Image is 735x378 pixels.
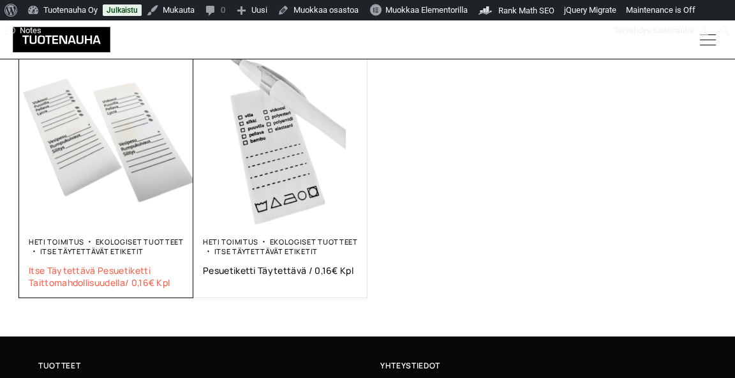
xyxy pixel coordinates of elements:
a: Yhteystiedot [380,359,709,372]
a: Ekologiset tuotteet [270,237,358,246]
a: Ekologiset tuotteet [96,237,184,246]
span: Tuotteet [38,359,80,372]
span: tuotenauha [653,26,694,35]
a: Tuotteet [38,359,367,372]
a: Itse täytettävät etiketit [214,246,318,256]
a: Pesuetiketti Täytettävä / 0,16€ Kpl [203,264,358,276]
a: Heti toimitus [29,237,84,246]
a: Itse täytettävä pesuetiketti taittomahdollisuudella/ 0,16€ kpl [29,264,184,289]
span: Muokkaa Elementorilla [385,5,468,15]
span: Yhteystiedot [380,359,440,372]
span: Rank Math SEO [498,6,554,15]
a: Tervehdys, [609,20,715,41]
a: Itse täytettävät etiketit [40,246,144,256]
img: Tuotenauha Oy [13,27,110,52]
a: Julkaistu [103,4,142,16]
a: Heti toimitus [203,237,258,246]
